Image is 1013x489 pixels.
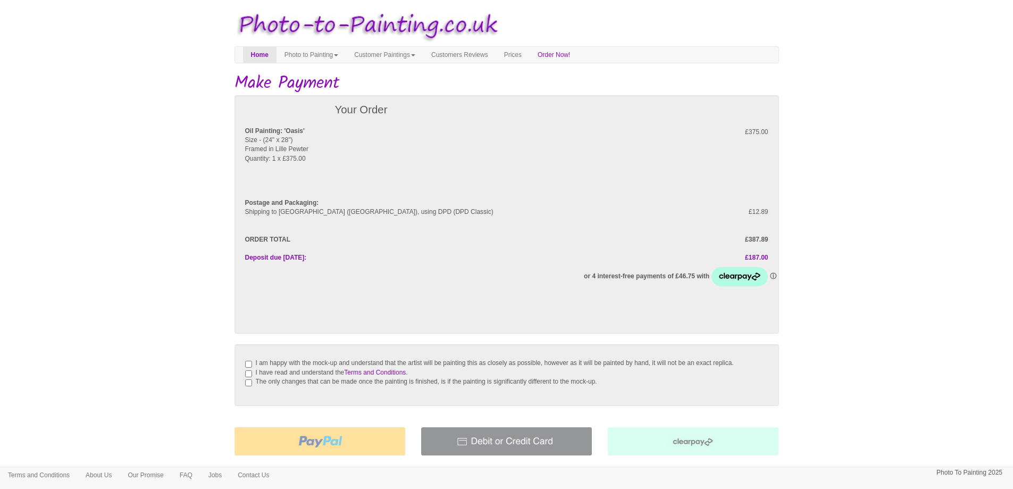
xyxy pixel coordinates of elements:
[256,369,408,376] label: I have read and understand the .
[346,47,423,63] a: Customer Paintings
[641,208,776,217] div: £12.89
[507,235,776,244] label: £387.89
[423,47,496,63] a: Customers Reviews
[649,127,768,138] p: £375.00
[584,272,711,280] span: or 4 interest-free payments of £46.75 with
[421,427,592,455] img: Pay with Credit/Debit card
[120,467,171,483] a: Our Promise
[936,467,1002,478] p: Photo To Painting 2025
[608,427,778,455] img: Pay with clearpay
[496,47,530,63] a: Prices
[237,253,507,262] label: Deposit due [DATE]:
[530,47,578,63] a: Order Now!
[335,101,544,120] p: Your Order
[344,369,406,376] a: Terms and Conditions
[256,378,597,385] label: The only changes that can be made once the painting is finished, is if the painting is significan...
[78,467,120,483] a: About Us
[172,467,200,483] a: FAQ
[230,467,277,483] a: Contact Us
[245,361,252,368] input: I am happy with the mock-up and understand that the artist will be painting this as closely as po...
[770,272,776,280] a: Information - Opens a dialog
[277,47,346,63] a: Photo to Painting
[200,467,230,483] a: Jobs
[229,5,501,46] img: Photo to Painting
[235,74,779,93] h1: Make Payment
[245,199,319,206] strong: Postage and Packaging:
[245,127,305,135] b: Oil Painting: 'Oasis'
[256,359,734,367] label: I am happy with the mock-up and understand that the artist will be painting this as closely as po...
[235,427,405,455] img: Pay with PayPal
[243,47,277,63] a: Home
[507,253,776,262] label: £187.00
[237,127,642,172] div: Size - (24" x 28") Framed in Lille Pewter Quantity: 1 x £375.00
[237,208,642,217] div: Shipping to [GEOGRAPHIC_DATA] ([GEOGRAPHIC_DATA]), using DPD (DPD Classic)
[237,235,507,244] label: ORDER TOTAL
[245,379,252,386] input: The only changes that can be made once the painting is finished, is if the painting is significan...
[245,370,252,377] input: I have read and understand theTerms and Conditions.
